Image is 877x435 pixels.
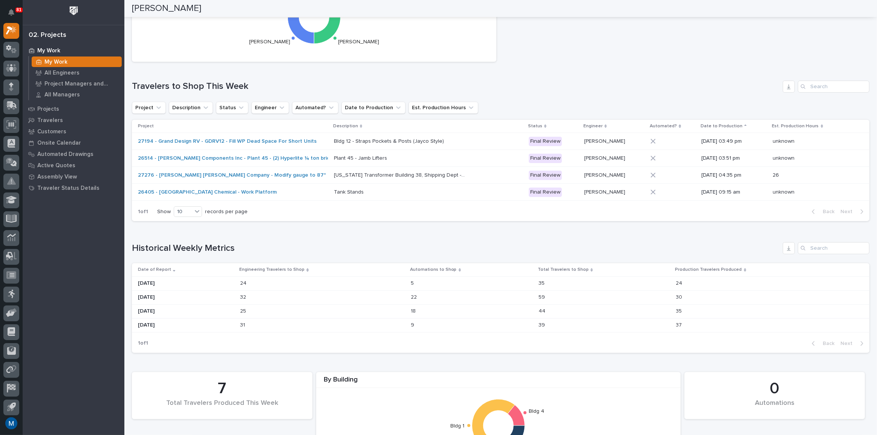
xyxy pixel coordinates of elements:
[251,102,289,114] button: Engineer
[411,293,418,301] p: 22
[539,321,546,328] p: 39
[37,151,93,158] p: Automated Drawings
[676,307,684,314] p: 35
[138,280,234,287] p: [DATE]
[539,293,546,301] p: 59
[837,340,869,347] button: Next
[334,188,365,195] p: Tank Stands
[584,137,627,145] p: [PERSON_NAME]
[650,122,677,130] p: Automated?
[44,70,80,76] p: All Engineers
[157,209,171,215] p: Show
[411,307,417,314] p: 18
[529,188,562,197] div: Final Review
[697,379,852,398] div: 0
[216,102,248,114] button: Status
[583,122,603,130] p: Engineer
[145,399,300,415] div: Total Travelers Produced This Week
[701,189,767,195] p: [DATE] 09:15 am
[23,171,124,182] a: Assembly View
[334,171,467,179] p: Virginia Transformer Building 38, Shipping Dept - Modify hoist gauge from 78" to 87"
[701,122,742,130] p: Date to Production
[818,208,834,215] span: Back
[772,122,819,130] p: Est. Production Hours
[132,133,869,150] tr: 27194 - Grand Design RV - GDRV12 - Fill WP Dead Space For Short Units Bldg 12 - Straps Pockets & ...
[676,321,684,328] p: 37
[239,266,305,274] p: Engineering Travelers to Shop
[132,304,869,318] tr: [DATE]2525 1818 4444 3535
[701,172,767,179] p: [DATE] 04:35 pm
[37,117,63,124] p: Travelers
[37,128,66,135] p: Customers
[675,266,742,274] p: Production Travelers Produced
[240,293,248,301] p: 32
[17,7,21,12] p: 81
[840,340,857,347] span: Next
[410,266,457,274] p: Automations to Shop
[584,171,627,179] p: [PERSON_NAME]
[132,81,780,92] h1: Travelers to Shop This Week
[3,415,19,431] button: users-avatar
[697,399,852,415] div: Automations
[132,3,201,14] h2: [PERSON_NAME]
[798,81,869,93] input: Search
[138,172,326,179] a: 27276 - [PERSON_NAME] [PERSON_NAME] Company - Modify gauge to 87"
[338,39,379,44] text: [PERSON_NAME]
[132,203,154,221] p: 1 of 1
[240,321,246,328] p: 31
[23,160,124,171] a: Active Quotes
[174,208,192,216] div: 10
[145,379,300,398] div: 7
[132,243,780,254] h1: Historical Weekly Metrics
[23,126,124,137] a: Customers
[411,279,415,287] p: 5
[37,140,81,147] p: Onsite Calendar
[37,162,75,169] p: Active Quotes
[29,56,124,67] a: My Work
[773,154,796,162] p: unknown
[538,266,589,274] p: Total Travelers to Shop
[138,189,277,195] a: 26405 - [GEOGRAPHIC_DATA] Chemical - Work Platform
[23,114,124,126] a: Travelers
[23,182,124,194] a: Traveler Status Details
[334,137,445,145] p: Bldg 12 - Straps Pockets & Posts (Jayco Style)
[132,150,869,167] tr: 26514 - [PERSON_NAME] Components Inc - Plant 45 - (2) Hyperlite ¼ ton bridge cranes; 24’ x 60’ Pl...
[23,137,124,148] a: Onsite Calendar
[44,92,80,98] p: All Managers
[249,39,290,44] text: [PERSON_NAME]
[584,154,627,162] p: [PERSON_NAME]
[409,102,478,114] button: Est. Production Hours
[138,155,378,162] a: 26514 - [PERSON_NAME] Components Inc - Plant 45 - (2) Hyperlite ¼ ton bridge cranes; 24’ x 60’
[132,290,869,304] tr: [DATE]3232 2222 5959 3030
[701,155,767,162] p: [DATE] 03:51 pm
[67,4,81,18] img: Workspace Logo
[529,137,562,146] div: Final Review
[334,154,389,162] p: Plant 45 - Jamb Lifters
[132,184,869,201] tr: 26405 - [GEOGRAPHIC_DATA] Chemical - Work Platform Tank StandsTank Stands Final Review[PERSON_NAM...
[528,122,542,130] p: Status
[676,293,684,301] p: 30
[138,266,171,274] p: Date of Report
[169,102,213,114] button: Description
[798,242,869,254] input: Search
[132,102,166,114] button: Project
[451,423,465,429] text: Bldg 1
[44,59,67,66] p: My Work
[132,334,154,353] p: 1 of 1
[132,276,869,290] tr: [DATE]2424 55 3535 2424
[29,31,66,40] div: 02. Projects
[23,103,124,114] a: Projects
[3,5,19,20] button: Notifications
[773,188,796,195] p: unknown
[806,208,837,215] button: Back
[837,208,869,215] button: Next
[138,322,234,328] p: [DATE]
[333,122,358,130] p: Description
[341,102,406,114] button: Date to Production
[29,89,124,100] a: All Managers
[138,138,317,145] a: 27194 - Grand Design RV - GDRV12 - Fill WP Dead Space For Short Units
[23,45,124,56] a: My Work
[138,308,234,314] p: [DATE]
[132,318,869,332] tr: [DATE]3131 99 3939 3737
[37,106,59,113] p: Projects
